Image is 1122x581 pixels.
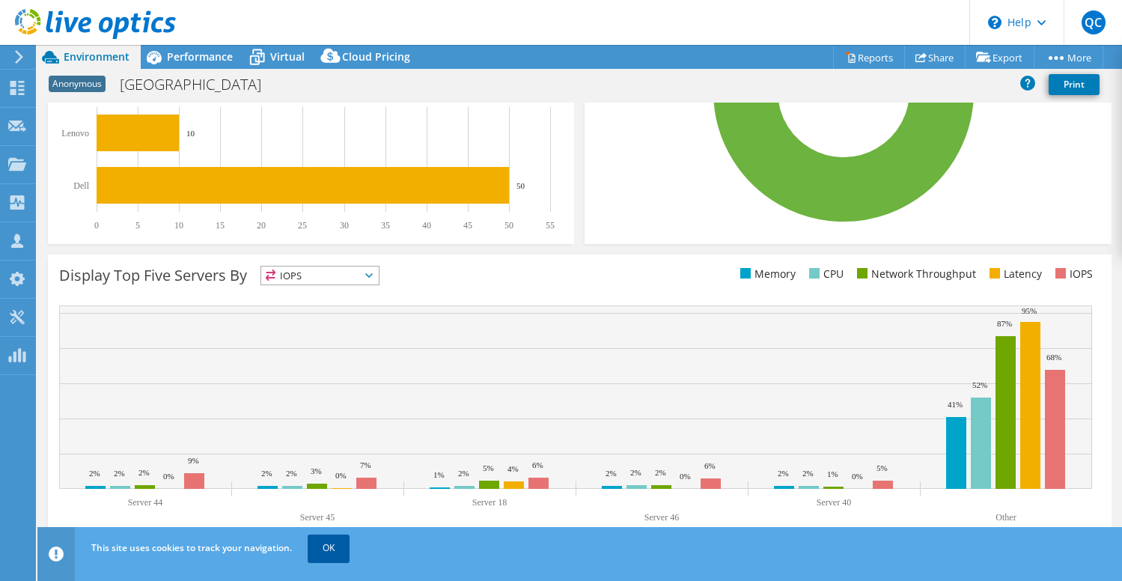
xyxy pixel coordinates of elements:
[805,266,844,282] li: CPU
[91,541,292,554] span: This site uses cookies to track your navigation.
[1052,266,1093,282] li: IOPS
[504,220,513,231] text: 50
[433,470,445,479] text: 1%
[64,49,129,64] span: Environment
[644,512,679,523] text: Server 46
[483,463,494,472] text: 5%
[1082,10,1106,34] span: QC
[167,49,233,64] span: Performance
[422,220,431,231] text: 40
[261,469,272,478] text: 2%
[381,220,390,231] text: 35
[311,466,322,475] text: 3%
[965,46,1034,69] a: Export
[94,220,99,231] text: 0
[546,220,555,231] text: 55
[49,76,106,92] span: Anonymous
[128,497,162,508] text: Server 44
[853,266,976,282] li: Network Throughput
[532,460,543,469] text: 6%
[360,460,371,469] text: 7%
[802,469,814,478] text: 2%
[1046,353,1061,362] text: 68%
[737,266,796,282] li: Memory
[876,463,888,472] text: 5%
[89,469,100,478] text: 2%
[817,497,851,508] text: Server 40
[163,472,174,481] text: 0%
[186,129,195,138] text: 10
[73,180,89,191] text: Dell
[463,220,472,231] text: 45
[655,468,666,477] text: 2%
[972,380,987,389] text: 52%
[948,400,963,409] text: 41%
[833,46,905,69] a: Reports
[298,220,307,231] text: 25
[606,469,617,478] text: 2%
[904,46,966,69] a: Share
[827,469,838,478] text: 1%
[340,220,349,231] text: 30
[135,220,140,231] text: 5
[138,468,150,477] text: 2%
[257,220,266,231] text: 20
[342,49,410,64] span: Cloud Pricing
[988,16,1001,29] svg: \n
[61,128,89,139] text: Lenovo
[680,472,691,481] text: 0%
[630,468,641,477] text: 2%
[1022,306,1037,315] text: 95%
[1034,46,1103,69] a: More
[114,469,125,478] text: 2%
[113,76,284,93] h1: [GEOGRAPHIC_DATA]
[996,512,1016,523] text: Other
[778,469,789,478] text: 2%
[472,497,507,508] text: Server 18
[852,472,863,481] text: 0%
[308,535,350,562] a: OK
[458,469,469,478] text: 2%
[188,456,199,465] text: 9%
[997,319,1012,328] text: 87%
[335,471,347,480] text: 0%
[507,464,519,473] text: 4%
[704,461,716,470] text: 6%
[516,181,525,190] text: 50
[216,220,225,231] text: 15
[270,49,305,64] span: Virtual
[986,266,1042,282] li: Latency
[261,267,379,285] span: IOPS
[300,512,335,523] text: Server 45
[1049,74,1100,95] a: Print
[286,469,297,478] text: 2%
[174,220,183,231] text: 10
